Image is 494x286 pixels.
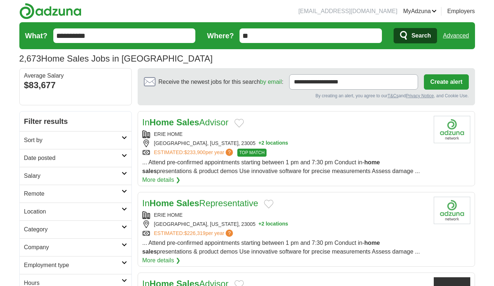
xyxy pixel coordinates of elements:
button: Add to favorite jobs [264,200,273,208]
a: Salary [20,167,131,185]
strong: Home [150,198,174,208]
a: InHome SalesRepresentative [142,198,259,208]
span: ? [226,149,233,156]
a: InHome SalesAdvisor [142,117,229,127]
button: +2 locations [259,140,288,147]
div: [GEOGRAPHIC_DATA], [US_STATE], 23005 [142,140,428,147]
h2: Company [24,243,122,252]
h2: Sort by [24,136,122,145]
a: Sort by [20,131,131,149]
a: More details ❯ [142,256,181,265]
div: ERIE HOME [142,130,428,138]
strong: Home [150,117,174,127]
span: Search [411,28,431,43]
h2: Salary [24,172,122,180]
a: ESTIMATED:$233,900per year? [154,149,235,157]
span: ? [226,230,233,237]
h2: Category [24,225,122,234]
h2: Employment type [24,261,122,270]
h2: Location [24,207,122,216]
span: ... Attend pre-confirmed appointments starting between 1 pm and 7:30 pm Conduct in- presentations... [142,159,420,174]
strong: sales [142,248,157,255]
a: Employment type [20,256,131,274]
a: Remote [20,185,131,203]
div: [GEOGRAPHIC_DATA], [US_STATE], 23005 [142,220,428,228]
strong: home [364,240,380,246]
div: Average Salary [24,73,127,79]
img: Adzuna logo [19,3,81,19]
img: Company logo [434,116,470,143]
button: Add to favorite jobs [234,119,244,128]
label: Where? [207,30,234,41]
a: Company [20,238,131,256]
a: Location [20,203,131,220]
span: + [259,140,261,147]
div: ERIE HOME [142,211,428,219]
img: Company logo [434,197,470,224]
button: +2 locations [259,220,288,228]
a: T&Cs [387,93,398,98]
span: TOP MATCH [237,149,266,157]
div: By creating an alert, you agree to our and , and Cookie Use. [144,93,469,99]
a: Category [20,220,131,238]
a: Date posted [20,149,131,167]
strong: sales [142,168,157,174]
a: by email [260,79,282,85]
button: Search [394,28,437,43]
h2: Filter results [20,111,131,131]
h1: Home Sales Jobs in [GEOGRAPHIC_DATA] [19,54,213,63]
a: ESTIMATED:$226,319per year? [154,230,235,237]
strong: Sales [176,117,199,127]
span: + [259,220,261,228]
a: Employers [447,7,475,16]
li: [EMAIL_ADDRESS][DOMAIN_NAME] [298,7,397,16]
span: ... Attend pre-confirmed appointments starting between 1 pm and 7:30 pm Conduct in- presentations... [142,240,420,255]
button: Create alert [424,74,468,90]
h2: Remote [24,189,122,198]
span: $233,900 [184,149,205,155]
span: $226,319 [184,230,205,236]
div: $83,677 [24,79,127,92]
a: MyAdzuna [403,7,437,16]
a: Advanced [443,28,469,43]
label: What? [25,30,47,41]
a: Privacy Notice [406,93,434,98]
strong: home [364,159,380,165]
span: 2,673 [19,52,41,65]
strong: Sales [176,198,199,208]
span: Receive the newest jobs for this search : [158,78,283,86]
h2: Date posted [24,154,122,162]
a: More details ❯ [142,176,181,184]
